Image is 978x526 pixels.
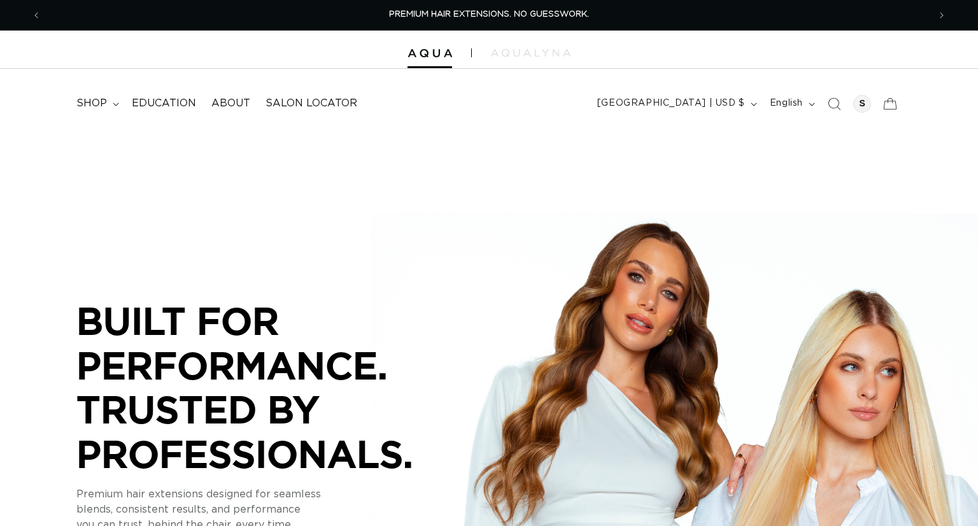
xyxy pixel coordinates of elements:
img: Aqua Hair Extensions [407,49,452,58]
summary: shop [69,89,124,118]
img: aqualyna.com [491,49,570,57]
span: About [211,97,250,110]
button: English [762,92,820,116]
span: Education [132,97,196,110]
span: [GEOGRAPHIC_DATA] | USD $ [597,97,745,110]
a: Education [124,89,204,118]
span: Salon Locator [266,97,357,110]
span: PREMIUM HAIR EXTENSIONS. NO GUESSWORK. [389,10,589,18]
a: About [204,89,258,118]
button: Next announcement [928,3,956,27]
p: BUILT FOR PERFORMANCE. TRUSTED BY PROFESSIONALS. [76,299,458,476]
button: [GEOGRAPHIC_DATA] | USD $ [590,92,762,116]
a: Salon Locator [258,89,365,118]
span: English [770,97,803,110]
span: shop [76,97,107,110]
summary: Search [820,90,848,118]
button: Previous announcement [22,3,50,27]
